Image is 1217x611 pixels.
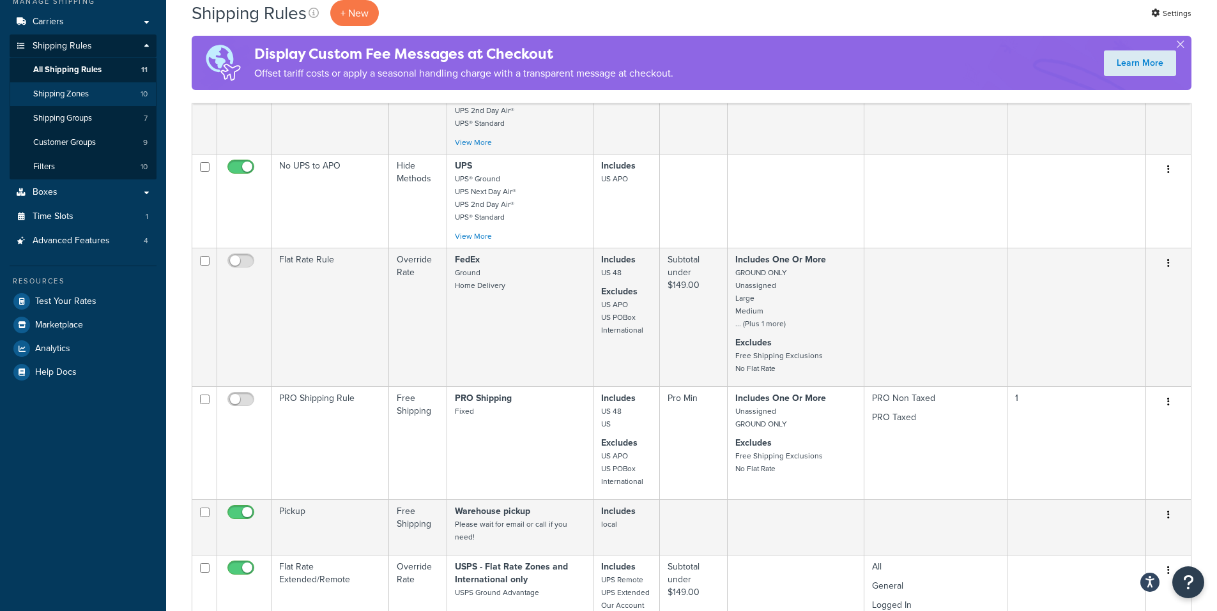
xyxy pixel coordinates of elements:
span: Filters [33,162,55,172]
td: No UPS to APO [272,154,389,248]
td: Free Shipping [389,386,447,499]
strong: Includes [601,391,636,405]
span: Marketplace [35,320,83,331]
span: 7 [144,113,148,124]
small: Ground Home Delivery [455,267,505,291]
td: No UPS to PO Box Address [272,60,389,154]
small: US APO US POBox International [601,450,643,487]
li: Shipping Groups [10,107,157,130]
span: 11 [141,64,148,75]
small: US 48 US [601,405,622,430]
strong: Includes [601,159,636,172]
strong: Excludes [735,436,772,449]
td: Subtotal under $149.00 [660,248,727,386]
a: Boxes [10,181,157,204]
button: Open Resource Center [1172,566,1204,598]
span: Shipping Rules [33,41,92,52]
span: 10 [141,89,148,100]
small: Free Shipping Exclusions No Flat Rate [735,450,823,474]
a: Analytics [10,337,157,360]
td: Override Rate [389,248,447,386]
strong: Includes One Or More [735,391,826,405]
img: duties-banner-06bc72dcb5fe05cb3f9472aba00be2ae8eb53ab6f0d8bb03d382ba314ac3c341.png [192,36,254,90]
strong: USPS - Flat Rate Zones and International only [455,560,568,586]
strong: Includes [601,560,636,573]
a: Shipping Groups 7 [10,107,157,130]
p: Offset tariff costs or apply a seasonal handling charge with a transparent message at checkout. [254,64,673,82]
small: Fixed [455,405,474,417]
small: US 48 [601,267,622,278]
td: Hide Methods [389,154,447,248]
li: Customer Groups [10,131,157,155]
h4: Display Custom Fee Messages at Checkout [254,43,673,64]
small: local [601,518,617,530]
a: Marketplace [10,313,157,336]
span: All Shipping Rules [33,64,102,75]
td: Free Shipping [389,499,447,555]
strong: Includes [601,253,636,266]
a: All Shipping Rules 11 [10,58,157,82]
small: US APO US POBox International [601,299,643,336]
td: Flat Rate Rule [272,248,389,386]
td: Hide Methods [389,60,447,154]
td: PRO Shipping Rule [272,386,389,499]
li: Time Slots [10,205,157,229]
p: General [872,580,999,592]
strong: Warehouse pickup [455,504,530,518]
li: Advanced Features [10,229,157,253]
a: Time Slots 1 [10,205,157,229]
span: Analytics [35,343,70,354]
a: Learn More [1104,50,1176,76]
a: Filters 10 [10,155,157,179]
li: Shipping Zones [10,82,157,106]
a: Carriers [10,10,157,34]
strong: FedEx [455,253,480,266]
strong: Excludes [601,436,638,449]
span: 4 [144,236,148,246]
a: View More [455,230,492,242]
span: Customer Groups [33,137,96,148]
li: Filters [10,155,157,179]
a: View More [455,137,492,148]
span: Boxes [33,187,57,198]
strong: PRO Shipping [455,391,512,405]
strong: Includes [601,504,636,518]
td: Pickup [272,499,389,555]
small: US APO [601,173,628,185]
small: Please wait for email or call if you need! [455,518,567,543]
a: Settings [1151,4,1191,22]
span: Time Slots [33,211,73,222]
span: Advanced Features [33,236,110,246]
p: PRO Taxed [872,411,999,424]
a: Help Docs [10,361,157,384]
td: Pro Min [660,386,727,499]
span: 10 [141,162,148,172]
td: 1 [1007,386,1147,499]
span: Help Docs [35,367,77,378]
a: Shipping Zones 10 [10,82,157,106]
li: All Shipping Rules [10,58,157,82]
strong: UPS [455,159,472,172]
span: Shipping Groups [33,113,92,124]
small: UPS® Ground UPS Next Day Air® UPS 2nd Day Air® UPS® Standard [455,173,516,223]
small: USPS Ground Advantage [455,587,539,598]
a: Shipping Rules [10,34,157,58]
span: Test Your Rates [35,296,96,307]
small: Unassigned GROUND ONLY [735,405,786,430]
strong: Excludes [601,285,638,298]
a: Test Your Rates [10,290,157,313]
li: Shipping Rules [10,34,157,180]
small: GROUND ONLY Unassigned Large Medium ... (Plus 1 more) [735,267,786,329]
a: Customer Groups 9 [10,131,157,155]
a: Advanced Features 4 [10,229,157,253]
span: 9 [143,137,148,148]
div: Resources [10,276,157,287]
small: Free Shipping Exclusions No Flat Rate [735,350,823,374]
strong: Excludes [735,336,772,349]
